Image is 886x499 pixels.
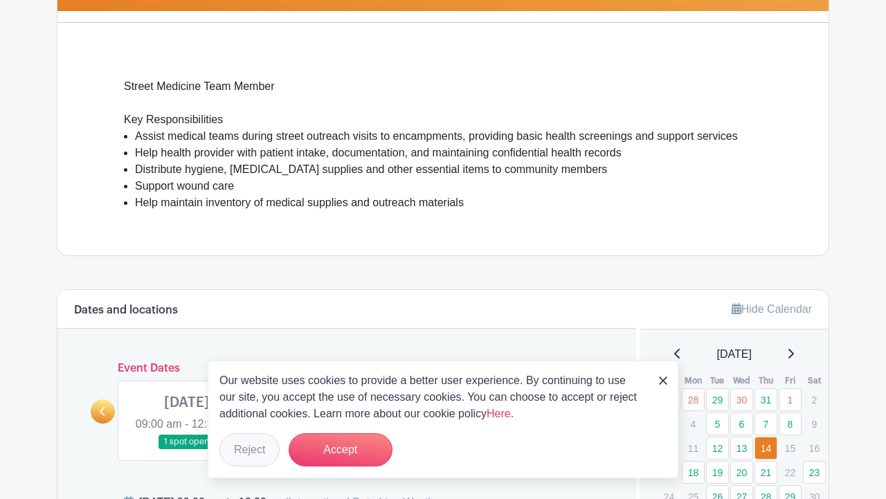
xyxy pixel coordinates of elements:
[717,346,752,363] span: [DATE]
[779,412,802,435] a: 8
[135,194,762,211] li: Help maintain inventory of medical supplies and outreach materials
[778,374,802,388] th: Fri
[730,374,754,388] th: Wed
[732,303,812,315] a: Hide Calendar
[754,461,777,484] a: 21
[135,161,762,178] li: Distribute hygiene, [MEDICAL_DATA] supplies and other essential items to community members
[289,433,392,466] button: Accept
[730,461,753,484] a: 20
[779,462,802,483] p: 22
[487,408,511,419] a: Here
[115,362,579,375] h6: Event Dates
[730,437,753,460] a: 13
[135,128,762,145] li: Assist medical teams during street outreach visits to encampments, providing basic health screeni...
[124,78,762,111] div: Street Medicine Team Member
[682,388,705,411] a: 28
[754,412,777,435] a: 7
[802,374,826,388] th: Sat
[803,437,826,459] p: 16
[706,437,729,460] a: 12
[803,413,826,435] p: 9
[779,437,802,459] p: 15
[730,412,753,435] a: 6
[706,461,729,484] a: 19
[682,437,705,459] p: 11
[219,372,644,422] p: Our website uses cookies to provide a better user experience. By continuing to use our site, you ...
[754,388,777,411] a: 31
[705,374,730,388] th: Tue
[135,178,762,194] li: Support wound care
[754,374,778,388] th: Thu
[681,374,705,388] th: Mon
[124,111,762,128] div: Key Responsibilities
[682,461,705,484] a: 18
[706,412,729,435] a: 5
[659,376,667,385] img: close_button-5f87c8562297e5c2d7936805f587ecaba9071eb48480494691a3f1689db116b3.svg
[730,388,753,411] a: 30
[803,461,826,484] a: 23
[803,389,826,410] p: 2
[135,145,762,161] li: Help health provider with patient intake, documentation, and maintaining confidential health records
[754,437,777,460] a: 14
[706,388,729,411] a: 29
[682,413,705,435] p: 4
[779,388,802,411] a: 1
[219,433,280,466] button: Reject
[74,304,178,317] h6: Dates and locations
